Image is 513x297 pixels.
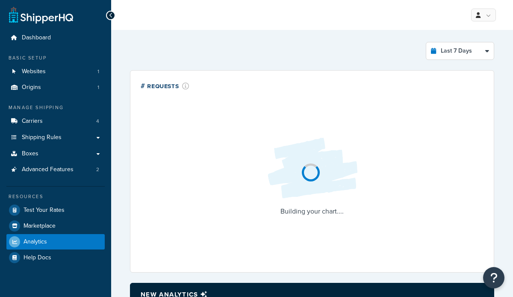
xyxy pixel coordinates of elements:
span: Help Docs [24,254,51,261]
span: Carriers [22,118,43,125]
a: Marketplace [6,218,105,234]
a: Origins1 [6,80,105,95]
li: Carriers [6,113,105,129]
li: Origins [6,80,105,95]
div: Basic Setup [6,54,105,62]
a: Boxes [6,146,105,162]
a: Analytics [6,234,105,249]
a: Carriers4 [6,113,105,129]
a: Websites1 [6,64,105,80]
span: Shipping Rules [22,134,62,141]
span: 1 [97,68,99,75]
span: Marketplace [24,223,56,230]
span: 2 [96,166,99,173]
span: Origins [22,84,41,91]
div: Resources [6,193,105,200]
span: Advanced Features [22,166,74,173]
img: Loading... [261,131,363,205]
div: # Requests [141,81,189,91]
span: 4 [96,118,99,125]
span: Test Your Rates [24,207,65,214]
li: Advanced Features [6,162,105,178]
span: Analytics [24,238,47,246]
a: Dashboard [6,30,105,46]
span: Dashboard [22,34,51,42]
a: Shipping Rules [6,130,105,146]
button: Open Resource Center [483,267,504,288]
span: Boxes [22,150,38,157]
span: 1 [97,84,99,91]
span: Websites [22,68,46,75]
div: Manage Shipping [6,104,105,111]
a: Help Docs [6,250,105,265]
a: Test Your Rates [6,202,105,218]
li: Websites [6,64,105,80]
a: Advanced Features2 [6,162,105,178]
p: Building your chart.... [261,205,363,217]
